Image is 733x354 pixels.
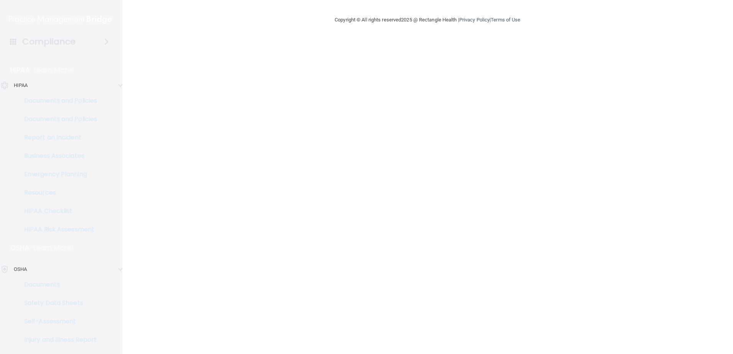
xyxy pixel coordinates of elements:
p: Learn More! [33,243,74,252]
p: Report an Incident [5,134,110,141]
p: OSHA [14,265,27,274]
p: Emergency Planning [5,170,110,178]
p: HIPAA Risk Assessment [5,226,110,233]
p: Resources [5,189,110,197]
p: HIPAA [14,81,28,90]
p: OSHA [10,243,30,252]
p: Injury and Illness Report [5,336,110,344]
p: Documents [5,281,110,288]
a: Privacy Policy [459,17,490,23]
p: Learn More! [34,66,74,75]
p: HIPAA [10,66,30,75]
p: HIPAA Checklist [5,207,110,215]
p: Safety Data Sheets [5,299,110,307]
p: Documents and Policies [5,115,110,123]
img: PMB logo [9,12,113,27]
h4: Compliance [22,36,76,47]
div: Copyright © All rights reserved 2025 @ Rectangle Health | | [288,8,567,32]
p: Self-Assessment [5,318,110,325]
p: Business Associates [5,152,110,160]
p: Documents and Policies [5,97,110,105]
a: Terms of Use [491,17,520,23]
